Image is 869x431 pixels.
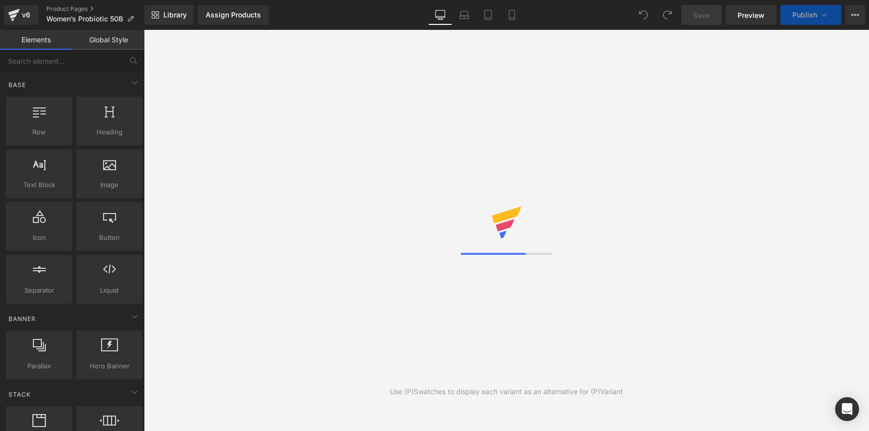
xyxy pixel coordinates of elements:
span: Separator [9,285,69,296]
button: Redo [657,5,677,25]
a: Global Style [72,30,144,50]
span: Publish [792,11,817,19]
span: Image [79,180,139,190]
div: Open Intercom Messenger [835,397,859,421]
span: Banner [7,314,37,323]
a: Laptop [452,5,476,25]
a: Mobile [500,5,524,25]
a: Preview [726,5,776,25]
span: Parallax [9,361,69,371]
span: Button [79,232,139,243]
a: Product Pages [46,5,144,13]
span: Hero Banner [79,361,139,371]
button: Publish [780,5,841,25]
button: More [845,5,865,25]
span: Icon [9,232,69,243]
a: v6 [4,5,38,25]
div: Use (P)Swatches to display each variant as an alternative for (P)Variant [390,386,623,397]
a: New Library [144,5,194,25]
span: Text Block [9,180,69,190]
div: v6 [20,8,32,21]
span: Women’s Probiotic 50B [46,15,123,23]
span: Liquid [79,285,139,296]
span: Preview [738,10,764,20]
span: Stack [7,390,32,399]
span: Base [7,80,27,90]
span: Save [693,10,710,20]
button: Undo [633,5,653,25]
span: Heading [79,127,139,137]
span: Row [9,127,69,137]
a: Desktop [428,5,452,25]
a: Tablet [476,5,500,25]
div: Assign Products [206,11,261,19]
span: Library [163,10,187,19]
